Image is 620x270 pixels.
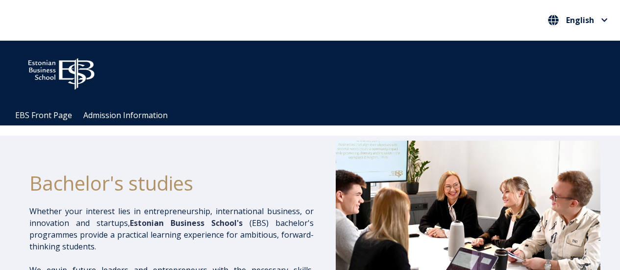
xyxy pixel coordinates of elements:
p: Whether your interest lies in entrepreneurship, international business, or innovation and startup... [29,205,314,252]
nav: Select your language [546,12,610,28]
a: Admission Information [83,110,168,121]
span: Estonian Business School's [130,218,243,228]
span: Community for Growth and Resp [275,68,396,78]
h1: Bachelor's studies [29,171,314,196]
div: Navigation Menu [10,105,620,125]
img: ebs_logo2016_white [20,50,103,93]
span: English [566,16,594,24]
a: EBS Front Page [15,110,72,121]
button: English [546,12,610,28]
